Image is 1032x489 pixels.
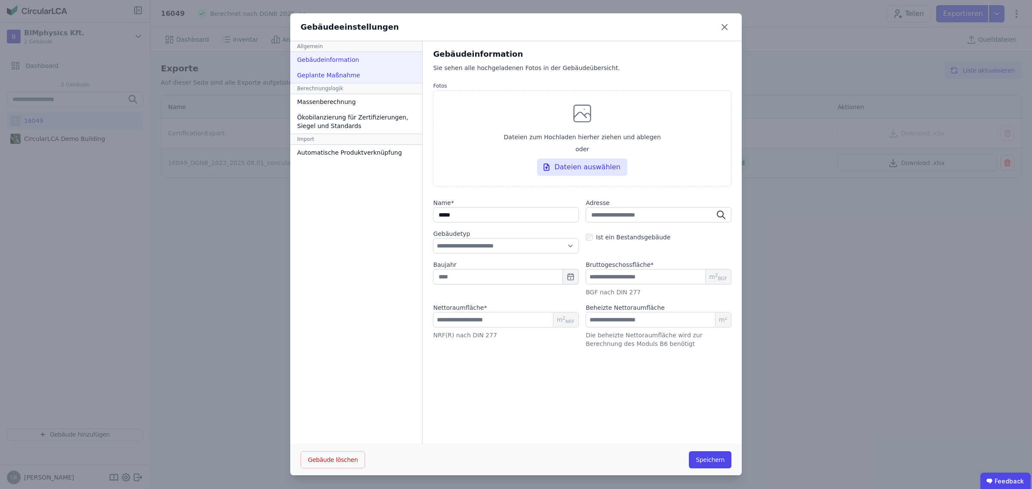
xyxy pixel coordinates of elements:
[290,94,422,110] div: Massenberechnung
[433,331,579,339] div: NRF(R) nach DIN 277
[557,315,575,324] span: m
[709,272,727,281] span: m
[290,134,422,145] div: Import
[301,21,399,33] div: Gebäudeeinstellungen
[565,319,574,324] sub: NRF
[715,312,731,327] span: m²
[562,315,565,321] sup: 2
[586,260,654,269] label: audits.requiredField
[290,67,422,83] div: Geplante Maßnahme
[433,83,731,89] label: Fotos
[586,303,665,312] label: Beheizte Nettoraumfläche
[718,276,727,281] sub: BGF
[433,260,579,269] label: Baujahr
[433,64,731,81] div: Sie sehen alle hochgeladenen Fotos in der Gebäudeübersicht.
[290,83,422,94] div: Berechnungslogik
[689,451,731,468] button: Speichern
[593,233,670,241] label: Ist ein Bestandsgebäude
[586,331,731,348] div: Die beheizte Nettoraumfläche wird zur Berechnung des Moduls B6 benötigt
[433,48,731,60] div: Gebäudeinformation
[301,451,365,468] button: Gebäude löschen
[575,145,589,153] span: oder
[290,110,422,134] div: Ökobilanzierung für Zertifizierungen, Siegel und Standards
[433,199,579,207] label: audits.requiredField
[290,41,422,52] div: Allgemein
[586,199,731,207] label: Adresse
[504,133,661,141] span: Dateien zum Hochladen hierher ziehen und ablegen
[586,288,731,296] div: BGF nach DIN 277
[433,229,579,238] label: Gebäudetyp
[715,272,718,278] sup: 2
[290,52,422,67] div: Gebäudeinformation
[433,303,487,312] label: audits.requiredField
[537,159,627,176] div: Dateien auswählen
[290,145,422,160] div: Automatische Produktverknüpfung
